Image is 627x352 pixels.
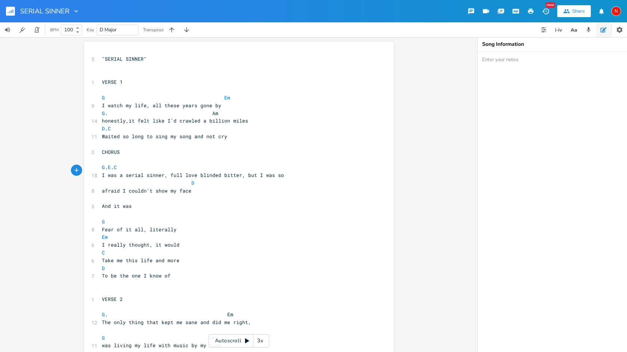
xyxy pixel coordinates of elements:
span: I watch my life, all these years gone by [102,102,221,109]
div: Key [87,28,94,32]
span: Take me this life and more [102,257,180,264]
span: Fear of it all, literally [102,226,177,233]
span: I was a serial sinner, full love blinded bitter, but I was so [102,172,284,178]
button: New [538,4,553,18]
div: BPM [50,28,59,32]
span: CHORUS [102,149,120,155]
span: D Major [100,26,117,33]
div: Song Information [482,42,623,47]
span: D [102,265,105,272]
span: G [102,94,105,101]
span: Em [102,234,108,240]
span: D [191,180,194,186]
span: Em [224,94,230,101]
span: Waited so long to sing my song and not cry [102,133,227,140]
span: honestly,it felt like I'd crawled a billion miles [102,117,248,124]
button: N [611,3,621,20]
span: And it was [102,203,132,209]
div: 3x [253,334,267,348]
span: afraid I couldn't show my face [102,187,191,194]
span: . Am [102,110,218,117]
span: G [102,218,105,225]
span: To be the one I know of [102,272,171,279]
span: I really thought, it would [102,241,180,248]
span: C [108,125,111,132]
span: D [102,125,105,132]
span: SERIAL SINNER [20,8,69,15]
span: . . [102,164,117,171]
div: New [546,2,555,8]
span: G [102,311,105,318]
div: Autoscroll [209,334,269,348]
span: G [102,164,105,171]
span: C [102,249,105,256]
span: was living my life with music by my side [102,342,221,349]
div: Share [572,8,585,15]
div: nadaluttienrico [611,6,621,16]
span: . [102,125,111,132]
span: C [114,164,117,171]
span: VERSE 2 [102,296,123,302]
span: E [108,164,111,171]
span: G [102,334,105,341]
button: Share [557,5,591,17]
div: Transpose [143,28,163,32]
span: . Em [102,311,233,318]
span: G [102,110,105,117]
span: The only thing that kept me sane and did me right, [102,319,251,326]
span: "SERIAL SINNER" [102,56,147,62]
span: VERSE 1 [102,79,123,85]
